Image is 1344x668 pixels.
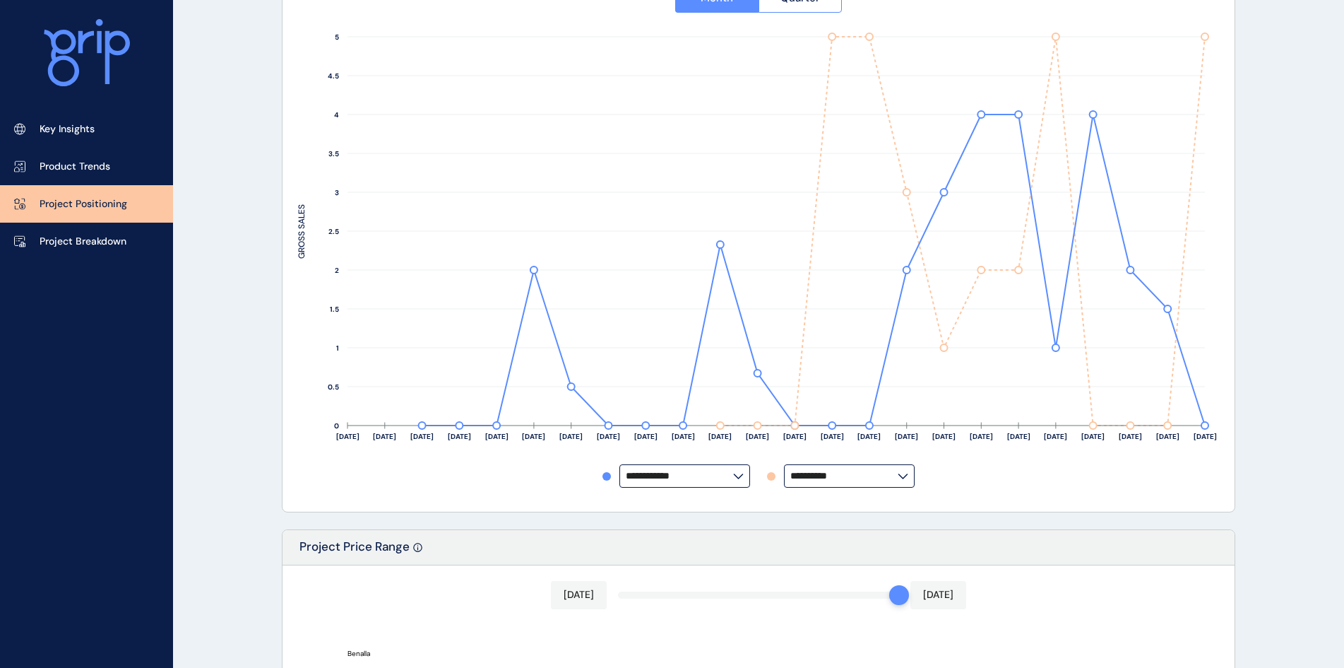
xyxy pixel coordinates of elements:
[746,432,769,441] text: [DATE]
[1044,432,1067,441] text: [DATE]
[634,432,658,441] text: [DATE]
[373,432,396,441] text: [DATE]
[708,432,732,441] text: [DATE]
[559,432,583,441] text: [DATE]
[970,432,993,441] text: [DATE]
[857,432,881,441] text: [DATE]
[410,432,434,441] text: [DATE]
[895,432,918,441] text: [DATE]
[1081,432,1105,441] text: [DATE]
[40,160,110,174] p: Product Trends
[1194,432,1217,441] text: [DATE]
[522,432,545,441] text: [DATE]
[335,266,339,275] text: 2
[335,33,339,42] text: 5
[40,235,126,249] p: Project Breakdown
[40,197,127,211] p: Project Positioning
[485,432,509,441] text: [DATE]
[334,421,339,430] text: 0
[336,432,359,441] text: [DATE]
[821,432,844,441] text: [DATE]
[296,204,307,259] text: GROSS SALES
[564,588,594,602] p: [DATE]
[328,149,339,158] text: 3.5
[783,432,807,441] text: [DATE]
[1007,432,1030,441] text: [DATE]
[336,344,339,353] text: 1
[328,227,339,236] text: 2.5
[299,539,410,565] p: Project Price Range
[347,649,370,658] text: Benalla
[923,588,953,602] p: [DATE]
[672,432,695,441] text: [DATE]
[335,188,339,197] text: 3
[40,122,95,136] p: Key Insights
[448,432,471,441] text: [DATE]
[334,110,339,119] text: 4
[1156,432,1179,441] text: [DATE]
[597,432,620,441] text: [DATE]
[932,432,956,441] text: [DATE]
[328,71,339,81] text: 4.5
[1119,432,1142,441] text: [DATE]
[328,382,339,392] text: 0.5
[330,305,339,314] text: 1.5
